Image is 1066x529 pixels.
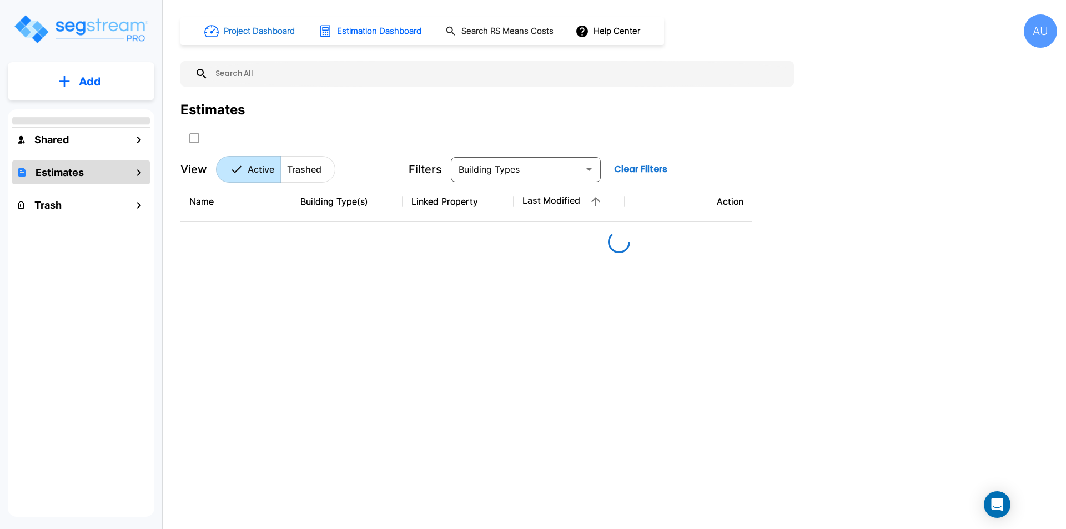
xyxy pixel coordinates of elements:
h1: Estimates [36,165,84,180]
button: Help Center [573,21,645,42]
p: Filters [409,161,442,178]
img: Logo [13,13,149,45]
button: SelectAll [183,127,205,149]
div: Open Intercom Messenger [984,491,1010,518]
input: Building Types [454,162,579,177]
th: Building Type(s) [291,182,403,222]
button: Search RS Means Costs [441,21,560,42]
p: Active [248,163,274,176]
p: Trashed [287,163,321,176]
h1: Project Dashboard [224,25,295,38]
h1: Estimation Dashboard [337,25,421,38]
button: Add [8,66,154,98]
div: Estimates [180,100,245,120]
button: Open [581,162,597,177]
div: AU [1024,14,1057,48]
h1: Shared [34,132,69,147]
input: Search All [208,61,788,87]
button: Project Dashboard [200,19,301,43]
div: Name [189,195,283,208]
th: Action [625,182,752,222]
th: Linked Property [403,182,514,222]
p: Add [79,73,101,90]
button: Trashed [280,156,335,183]
div: Platform [216,156,335,183]
button: Estimation Dashboard [314,19,428,43]
h1: Trash [34,198,62,213]
th: Last Modified [514,182,625,222]
p: View [180,161,207,178]
button: Active [216,156,281,183]
button: Clear Filters [610,158,672,180]
h1: Search RS Means Costs [461,25,554,38]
